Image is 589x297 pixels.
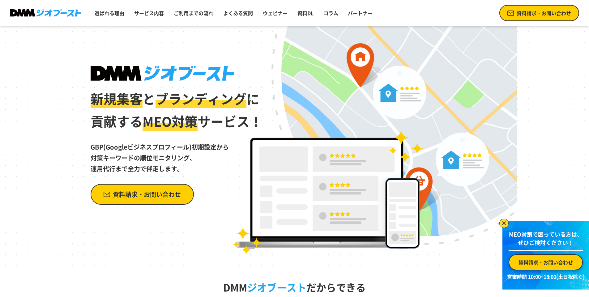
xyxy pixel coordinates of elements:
[499,5,579,21] a: 資料請求・お問い合わせ
[221,7,255,19] a: よくある質問
[91,66,234,81] img: DMMジオブースト
[506,273,585,280] p: 営業時間 10:00~18:00(土日祝除く)
[509,230,583,251] p: MEO対策で困っている方は、 ぜひご検討ください！
[92,7,127,19] a: 選ばれる理由
[113,189,181,200] span: 資料請求・お問い合わせ
[499,219,509,228] img: バナーを閉じる
[171,7,216,19] a: ご利用までの流れ
[260,7,290,19] a: ウェビナー
[519,259,573,266] span: 資料請求・お問い合わせ
[517,9,571,17] span: 資料請求・お問い合わせ
[345,7,375,19] a: パートナー
[10,9,81,17] img: DMMジオブースト
[132,7,166,19] a: サービス内容
[91,133,263,174] p: GBP(Googleビジネスプロフィール)初期設定から 対策キーワードの順位モニタリング、 運用代行まで全力で伴走します。
[247,280,306,295] span: ジオブースト
[156,89,246,108] span: ブランディング
[91,66,263,133] h1: と に 貢献する サービス！
[91,89,143,108] span: 新規集客
[295,7,316,19] a: 資料DL
[91,184,194,205] a: 資料請求・お問い合わせ
[509,254,583,270] a: 資料請求・お問い合わせ
[143,111,198,131] span: MEO対策
[321,7,341,19] a: コラム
